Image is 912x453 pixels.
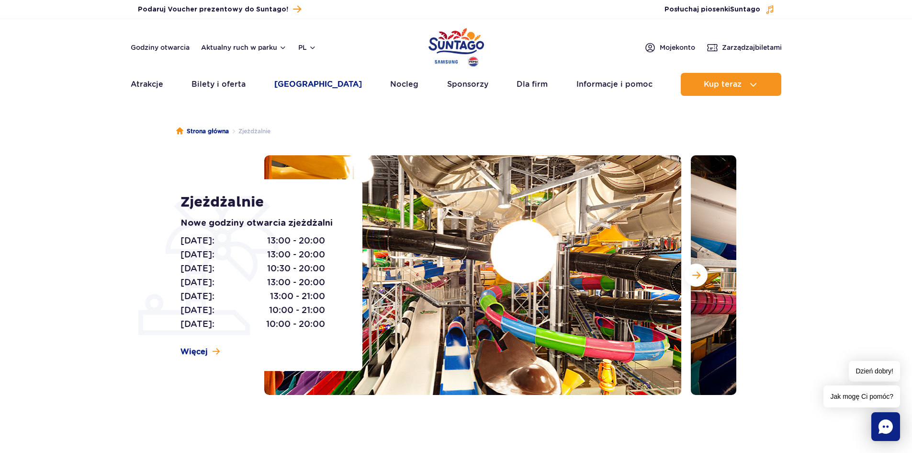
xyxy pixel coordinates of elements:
a: Więcej [180,347,220,357]
span: Posłuchaj piosenki [664,5,760,14]
a: Park of Poland [428,24,484,68]
button: Następny slajd [685,264,708,287]
span: [DATE]: [180,234,214,247]
li: Zjeżdżalnie [229,127,270,136]
a: Bilety i oferta [191,73,246,96]
span: [DATE]: [180,248,214,261]
span: [DATE]: [180,290,214,303]
a: Informacje i pomoc [576,73,653,96]
div: Chat [871,412,900,441]
a: Sponsorzy [447,73,488,96]
button: pl [298,43,316,52]
a: Mojekonto [644,42,695,53]
span: 10:30 - 20:00 [267,262,325,275]
span: Suntago [730,6,760,13]
a: [GEOGRAPHIC_DATA] [274,73,362,96]
span: Więcej [180,347,208,357]
span: Jak mogę Ci pomóc? [823,385,900,407]
a: Atrakcje [131,73,163,96]
a: Podaruj Voucher prezentowy do Suntago! [138,3,301,16]
span: 10:00 - 21:00 [269,303,325,317]
a: Zarządzajbiletami [707,42,782,53]
span: [DATE]: [180,276,214,289]
span: 13:00 - 20:00 [267,248,325,261]
span: Moje konto [660,43,695,52]
a: Godziny otwarcia [131,43,190,52]
span: [DATE]: [180,303,214,317]
h1: Zjeżdżalnie [180,194,341,211]
a: Dla firm [517,73,548,96]
button: Aktualny ruch w parku [201,44,287,51]
span: 10:00 - 20:00 [266,317,325,331]
button: Kup teraz [681,73,781,96]
span: 13:00 - 20:00 [267,234,325,247]
span: Zarządzaj biletami [722,43,782,52]
span: [DATE]: [180,317,214,331]
span: Kup teraz [704,80,742,89]
span: Podaruj Voucher prezentowy do Suntago! [138,5,288,14]
p: Nowe godziny otwarcia zjeżdżalni [180,217,341,230]
a: Strona główna [176,127,229,136]
span: [DATE]: [180,262,214,275]
span: 13:00 - 20:00 [267,276,325,289]
span: Dzień dobry! [849,361,900,382]
a: Nocleg [390,73,418,96]
span: 13:00 - 21:00 [270,290,325,303]
button: Posłuchaj piosenkiSuntago [664,5,775,14]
